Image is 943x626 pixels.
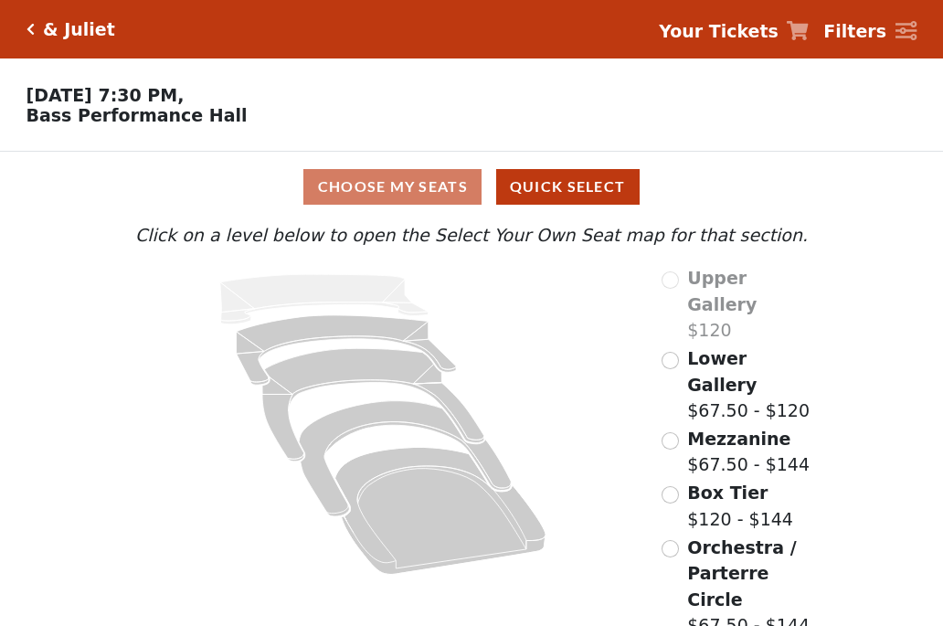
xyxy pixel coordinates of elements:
[26,23,35,36] a: Click here to go back to filters
[687,483,768,503] span: Box Tier
[687,480,793,532] label: $120 - $144
[687,426,810,478] label: $67.50 - $144
[220,274,429,324] path: Upper Gallery - Seats Available: 0
[687,345,812,424] label: $67.50 - $120
[823,21,886,41] strong: Filters
[335,448,546,575] path: Orchestra / Parterre Circle - Seats Available: 41
[823,18,917,45] a: Filters
[687,348,757,395] span: Lower Gallery
[687,265,812,344] label: $120
[237,315,457,385] path: Lower Gallery - Seats Available: 147
[496,169,640,205] button: Quick Select
[687,429,790,449] span: Mezzanine
[659,21,779,41] strong: Your Tickets
[659,18,809,45] a: Your Tickets
[687,537,796,610] span: Orchestra / Parterre Circle
[131,222,812,249] p: Click on a level below to open the Select Your Own Seat map for that section.
[43,19,115,40] h5: & Juliet
[687,268,757,314] span: Upper Gallery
